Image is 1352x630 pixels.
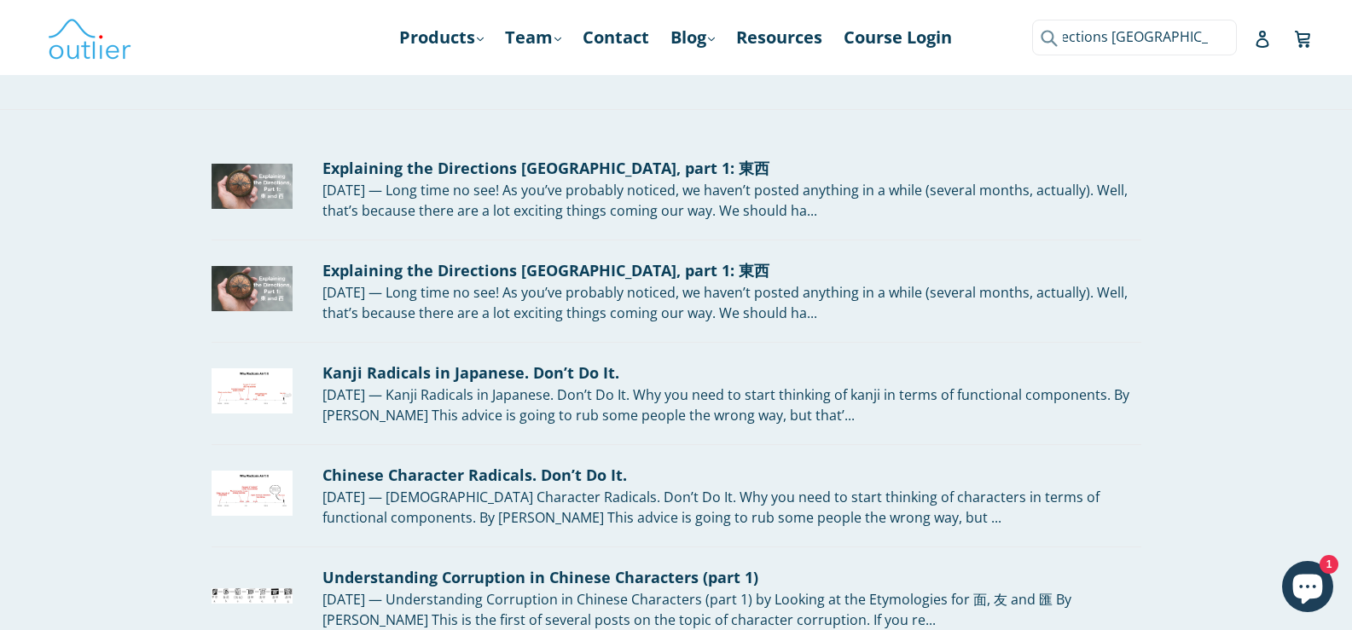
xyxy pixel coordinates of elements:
img: Outlier Linguistics [47,13,132,62]
a: Products [391,22,492,53]
img: Understanding Corruption in Chinese Characters (part 1) [212,588,293,603]
inbox-online-store-chat: Shopify online store chat [1277,561,1338,616]
a: Contact [574,22,658,53]
a: Explaining the Directions 東西南北, part 1: 東西 Explaining the Directions [GEOGRAPHIC_DATA], part 1: 東... [212,259,1141,343]
a: Explaining the Directions 東西南北, part 1: 東西 Explaining the Directions [GEOGRAPHIC_DATA], part 1: 東... [212,157,1141,240]
img: Kanji Radicals in Japanese. Don’t Do It. [212,368,293,414]
div: [DATE] — Long time no see! As you’ve probably noticed, we haven’t posted anything in a while (sev... [322,282,1141,323]
img: Explaining the Directions 東西南北, part 1: 東西 [212,266,293,312]
div: [DATE] — Understanding Corruption in Chinese Characters (part 1) by Looking at the Etymologies fo... [322,589,1141,630]
a: Chinese Character Radicals. Don’t Do It. Chinese Character Radicals. Don’t Do It. [DATE] — [DEMOG... [212,464,1141,547]
div: [DATE] — Long time no see! As you’ve probably noticed, we haven’t posted anything in a while (sev... [322,180,1141,221]
a: Resources [728,22,831,53]
div: [DATE] — [DEMOGRAPHIC_DATA] Character Radicals. Don’t Do It. Why you need to start thinking of ch... [322,487,1141,528]
input: Search [1032,20,1237,55]
div: Explaining the Directions [GEOGRAPHIC_DATA], part 1: 東西 [322,157,1141,180]
a: Team [496,22,570,53]
a: Kanji Radicals in Japanese. Don’t Do It. Kanji Radicals in Japanese. Don’t Do It. [DATE] — Kanji ... [212,361,1141,445]
a: Course Login [835,22,960,53]
a: Blog [662,22,723,53]
div: Kanji Radicals in Japanese. Don’t Do It. [322,361,1141,384]
div: Understanding Corruption in Chinese Characters (part 1) [322,566,1141,589]
div: Chinese Character Radicals. Don’t Do It. [322,464,1141,487]
div: Explaining the Directions [GEOGRAPHIC_DATA], part 1: 東西 [322,259,1141,282]
div: [DATE] — Kanji Radicals in Japanese. Don’t Do It. Why you need to start thinking of kanji in term... [322,384,1141,425]
img: Explaining the Directions 東西南北, part 1: 東西 [212,164,293,210]
img: Chinese Character Radicals. Don’t Do It. [212,471,293,517]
